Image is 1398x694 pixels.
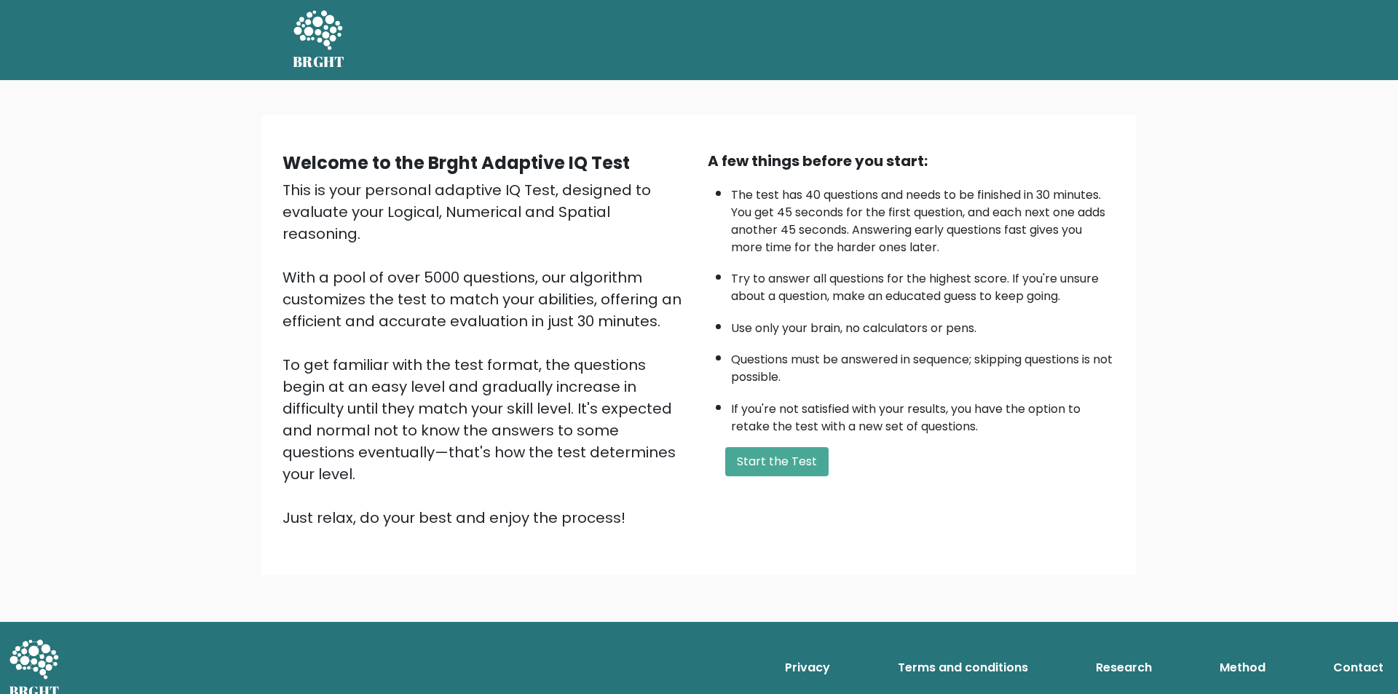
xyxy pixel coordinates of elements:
[1327,653,1389,682] a: Contact
[283,179,690,529] div: This is your personal adaptive IQ Test, designed to evaluate your Logical, Numerical and Spatial ...
[293,53,345,71] h5: BRGHT
[731,179,1115,256] li: The test has 40 questions and needs to be finished in 30 minutes. You get 45 seconds for the firs...
[892,653,1034,682] a: Terms and conditions
[708,150,1115,172] div: A few things before you start:
[725,447,829,476] button: Start the Test
[293,6,345,74] a: BRGHT
[1090,653,1158,682] a: Research
[731,263,1115,305] li: Try to answer all questions for the highest score. If you're unsure about a question, make an edu...
[731,393,1115,435] li: If you're not satisfied with your results, you have the option to retake the test with a new set ...
[731,344,1115,386] li: Questions must be answered in sequence; skipping questions is not possible.
[731,312,1115,337] li: Use only your brain, no calculators or pens.
[1214,653,1271,682] a: Method
[283,151,630,175] b: Welcome to the Brght Adaptive IQ Test
[779,653,836,682] a: Privacy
